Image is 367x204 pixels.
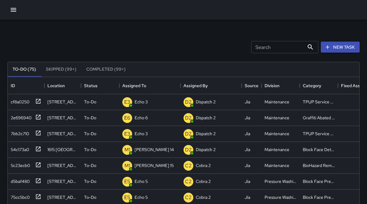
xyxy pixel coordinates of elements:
[265,147,289,153] div: Maintenance
[185,114,192,122] p: D2
[245,131,250,137] div: Jia
[124,130,130,138] p: E3
[47,131,78,137] div: 152 Grand Avenue
[303,77,321,94] div: Category
[81,77,119,94] div: Status
[135,178,148,184] p: Echo 5
[303,131,335,137] div: TPUP Service Requested
[245,178,250,184] div: Jia
[84,147,96,153] p: To-Do
[8,144,29,153] div: 54c173a0
[84,178,96,184] p: To-Do
[84,115,96,121] p: To-Do
[8,112,32,121] div: 2e696940
[44,77,81,94] div: Location
[185,162,192,169] p: C2
[47,147,78,153] div: 1615 Broadway
[124,194,130,201] p: E5
[185,130,192,138] p: D2
[8,96,29,105] div: cf8a0250
[196,147,216,153] p: Dispatch 2
[180,77,242,94] div: Assigned By
[8,128,29,137] div: 7bb2c710
[303,99,335,105] div: TPUP Service Requested
[265,162,289,169] div: Maintenance
[47,77,65,94] div: Location
[303,115,335,121] div: Graffiti Abated Large
[196,178,211,184] p: Cobra 2
[124,98,130,106] p: E3
[124,178,130,185] p: E5
[119,77,180,94] div: Assigned To
[300,77,338,94] div: Category
[47,115,78,121] div: 230 Bay Place
[8,77,44,94] div: ID
[265,194,297,200] div: Pressure Washing
[196,131,216,137] p: Dispatch 2
[321,42,360,53] button: New Task
[265,99,289,105] div: Maintenance
[185,146,192,154] p: D2
[245,115,250,121] div: Jia
[245,162,250,169] div: Jia
[81,62,131,77] button: Completed (99+)
[84,77,98,94] div: Status
[183,77,208,94] div: Assigned By
[84,99,96,105] p: To-Do
[303,194,335,200] div: Block Face Pressure Washed
[8,160,30,169] div: 5c23ecb0
[196,115,216,121] p: Dispatch 2
[242,77,261,94] div: Source
[8,62,41,77] button: To-Do (75)
[47,99,78,105] div: 271 24th Street
[47,162,78,169] div: 423 7th Street
[135,194,148,200] p: Echo 5
[135,131,148,137] p: Echo 3
[265,131,289,137] div: Maintenance
[47,178,78,184] div: 1221 Broadway
[245,194,250,200] div: Jia
[8,192,30,200] div: 75cc5bc0
[135,115,148,121] p: Echo 6
[265,178,297,184] div: Pressure Washing
[122,77,146,94] div: Assigned To
[245,99,250,105] div: Jia
[303,178,335,184] div: Block Face Pressure Washed
[303,162,335,169] div: BioHazard Removed
[196,99,216,105] p: Dispatch 2
[341,77,364,94] div: Fixed Asset
[84,194,96,200] p: To-Do
[41,62,81,77] button: Skipped (99+)
[185,178,192,185] p: C2
[196,162,211,169] p: Cobra 2
[84,162,96,169] p: To-Do
[185,98,192,106] p: D2
[8,176,30,184] div: d5baf480
[47,194,78,200] div: 1601 San Pablo Avenue
[303,147,335,153] div: Block Face Detailed
[265,77,280,94] div: Division
[196,194,211,200] p: Cobra 2
[124,162,130,169] p: M1
[245,77,258,94] div: Source
[135,162,174,169] p: [PERSON_NAME] 15
[11,77,15,94] div: ID
[245,147,250,153] div: Jia
[124,146,130,154] p: M1
[135,99,148,105] p: Echo 3
[124,114,130,122] p: E6
[261,77,300,94] div: Division
[84,131,96,137] p: To-Do
[135,147,174,153] p: [PERSON_NAME] 14
[185,194,192,201] p: C2
[265,115,289,121] div: Maintenance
